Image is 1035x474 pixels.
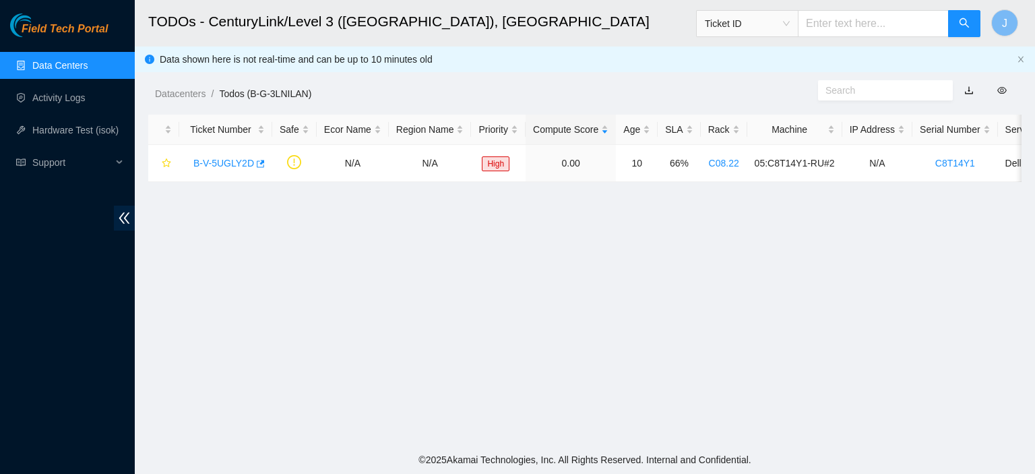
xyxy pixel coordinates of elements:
img: Akamai Technologies [10,13,68,37]
span: Field Tech Portal [22,23,108,36]
td: 10 [616,145,658,182]
footer: © 2025 Akamai Technologies, Inc. All Rights Reserved. Internal and Confidential. [135,446,1035,474]
button: search [948,10,980,37]
a: Activity Logs [32,92,86,103]
span: High [482,156,509,171]
td: N/A [389,145,472,182]
span: eye [997,86,1007,95]
span: Ticket ID [705,13,790,34]
a: C8T14Y1 [935,158,975,169]
a: Hardware Test (isok) [32,125,119,136]
button: star [156,152,172,174]
td: 0.00 [526,145,616,182]
span: search [959,18,970,30]
span: star [162,158,171,169]
td: N/A [842,145,912,182]
a: C08.22 [709,158,739,169]
a: Akamai TechnologiesField Tech Portal [10,24,108,42]
button: close [1017,55,1025,64]
a: B-V-5UGLY2D [193,158,254,169]
span: read [16,158,26,167]
a: Todos (B-G-3LNILAN) [219,88,311,99]
span: double-left [114,206,135,231]
button: J [991,9,1018,36]
td: 05:C8T14Y1-RU#2 [747,145,842,182]
button: download [954,80,984,101]
span: / [211,88,214,99]
input: Enter text here... [798,10,949,37]
td: N/A [317,145,389,182]
span: Support [32,149,112,176]
td: 66% [658,145,700,182]
a: Datacenters [155,88,206,99]
span: J [1002,15,1007,32]
input: Search [825,83,935,98]
a: Data Centers [32,60,88,71]
span: exclamation-circle [287,155,301,169]
span: close [1017,55,1025,63]
a: download [964,85,974,96]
